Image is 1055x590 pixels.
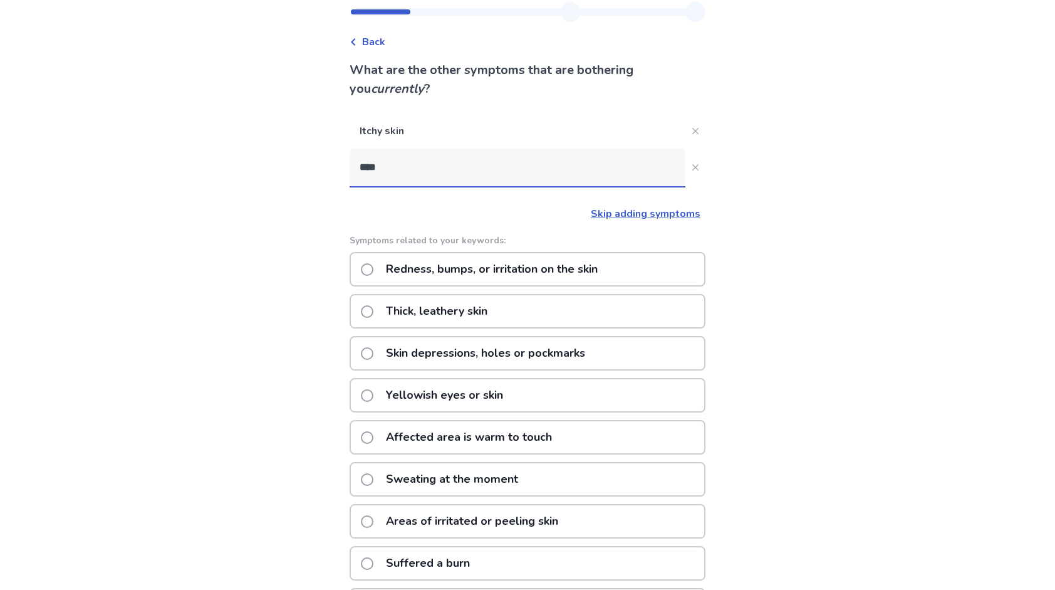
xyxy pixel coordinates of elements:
p: Thick, leathery skin [378,295,495,327]
i: currently [371,80,424,97]
p: Symptoms related to your keywords: [350,234,705,247]
p: Skin depressions, holes or pockmarks [378,337,593,369]
input: Close [350,149,685,186]
a: Skip adding symptoms [591,207,700,221]
p: Redness, bumps, or irritation on the skin [378,253,605,285]
p: What are the other symptoms that are bothering you ? [350,61,705,98]
p: Yellowish eyes or skin [378,379,511,411]
p: Itchy skin [350,113,685,149]
p: Affected area is warm to touch [378,421,559,453]
button: Close [685,157,705,177]
p: Suffered a burn [378,547,477,579]
button: Close [685,121,705,141]
span: Back [362,34,385,50]
p: Areas of irritated or peeling skin [378,505,566,537]
p: Sweating at the moment [378,463,526,495]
